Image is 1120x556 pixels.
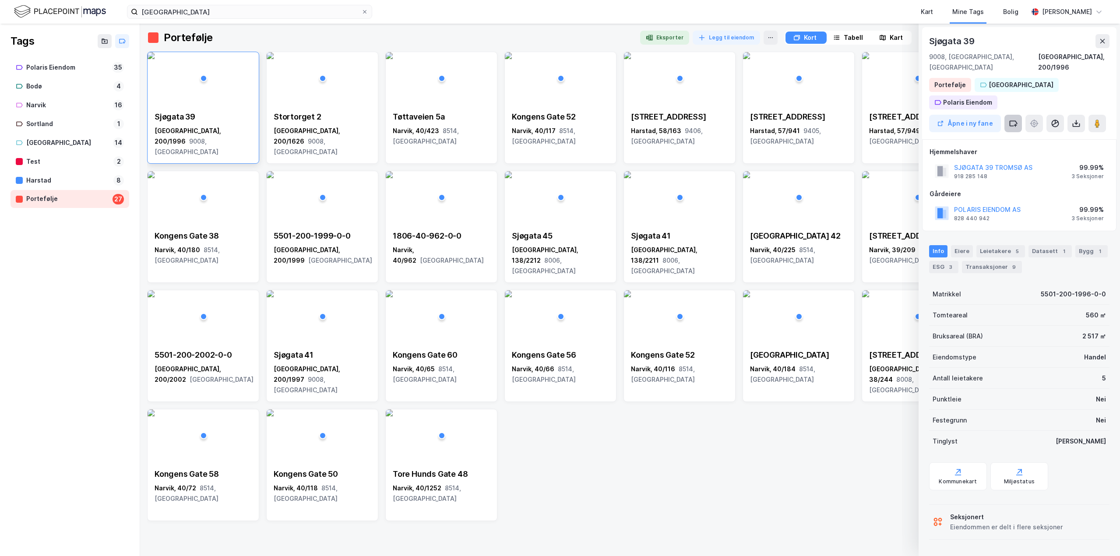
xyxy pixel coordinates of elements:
div: 1 [113,119,124,129]
div: 35 [112,62,124,73]
a: Harstad8 [11,172,129,190]
span: 9008, [GEOGRAPHIC_DATA] [274,137,338,155]
span: 8514, [GEOGRAPHIC_DATA] [155,246,220,264]
div: 8 [113,175,124,186]
div: Narvik, 40/117 [512,126,609,147]
span: 8514, [GEOGRAPHIC_DATA] [512,127,576,145]
div: Narvik, 40/184 [750,364,847,385]
span: 9406, [GEOGRAPHIC_DATA] [631,127,703,145]
div: Kart [890,32,903,43]
div: 5501-200-2002-0-0 [155,350,254,360]
div: Narvik, 40/962 [393,245,490,266]
div: [PERSON_NAME] [1042,7,1092,17]
div: 5 [1013,247,1021,256]
div: Transaksjoner [962,261,1022,273]
div: Bodø [26,81,110,92]
div: [STREET_ADDRESS] [869,350,966,360]
div: [GEOGRAPHIC_DATA] [989,80,1053,90]
div: Portefølje [934,80,966,90]
div: 1 [1095,247,1104,256]
div: Nei [1096,415,1106,426]
div: Portefølje [164,31,213,45]
div: 9 [1010,263,1018,271]
div: [GEOGRAPHIC_DATA] [750,350,847,360]
img: 256x120 [624,290,631,297]
img: 256x120 [624,52,631,59]
img: 256x120 [743,290,750,297]
img: 256x120 [862,290,869,297]
img: 256x120 [148,171,155,178]
div: Antall leietakere [933,373,983,384]
div: 2 517 ㎡ [1082,331,1106,341]
div: 3 Seksjoner [1071,173,1104,180]
div: Seksjonert [950,512,1063,522]
div: 3 [946,263,955,271]
div: 9008, [GEOGRAPHIC_DATA], [GEOGRAPHIC_DATA] [929,52,1038,73]
div: Info [929,245,947,257]
div: 918 285 148 [954,173,987,180]
span: 8514, [GEOGRAPHIC_DATA] [750,246,815,264]
div: [GEOGRAPHIC_DATA], 200/1626 [274,126,371,157]
div: Polaris Eiendom [943,97,992,108]
div: Nei [1096,394,1106,405]
div: Matrikkel [933,289,961,299]
div: 560 ㎡ [1086,310,1106,320]
div: 2 [113,156,124,167]
img: 256x120 [862,171,869,178]
div: [STREET_ADDRESS] [631,112,728,122]
img: 256x120 [267,171,274,178]
button: Åpne i ny fane [929,115,1001,132]
div: Datasett [1028,245,1072,257]
div: 5501-200-1996-0-0 [1041,289,1106,299]
div: [GEOGRAPHIC_DATA] [26,137,109,148]
div: Narvik, 40/65 [393,364,490,385]
div: Narvik, 40/225 [750,245,847,266]
div: Harstad, 58/163 [631,126,728,147]
span: 8514, [GEOGRAPHIC_DATA] [512,365,576,383]
div: Harstad [26,175,110,186]
div: [GEOGRAPHIC_DATA], 38/244 [869,364,966,395]
img: 256x120 [148,290,155,297]
div: 27 [113,194,124,204]
div: Kongens Gate 58 [155,469,252,479]
div: Stortorget 2 [274,112,371,122]
span: 8514, [GEOGRAPHIC_DATA] [750,365,815,383]
div: 16 [113,100,124,110]
iframe: Chat Widget [1076,514,1120,556]
span: 8006, [GEOGRAPHIC_DATA] [631,257,695,274]
div: Narvik, 40/118 [274,483,371,504]
div: Tomteareal [933,310,968,320]
div: Tags [11,34,34,48]
span: 9405, [GEOGRAPHIC_DATA] [869,127,941,145]
div: Sjøgata 39 [155,112,252,122]
a: Bodø4 [11,77,129,95]
img: 256x120 [386,290,393,297]
div: Test [26,156,110,167]
div: Narvik, 39/209 [869,245,966,266]
div: Harstad, 57/941 [750,126,847,147]
div: Bolig [1003,7,1018,17]
div: [GEOGRAPHIC_DATA], 200/2002 [155,364,254,385]
img: 256x120 [267,409,274,416]
span: [GEOGRAPHIC_DATA] [308,257,372,264]
button: Eksporter [640,31,689,45]
img: 256x120 [148,52,155,59]
img: 256x120 [386,171,393,178]
div: Leietakere [976,245,1025,257]
div: Narvik, 40/116 [631,364,728,385]
span: 8514, [GEOGRAPHIC_DATA] [393,365,457,383]
img: 256x120 [505,52,512,59]
div: [GEOGRAPHIC_DATA], 138/2212 [512,245,609,276]
div: Sjøgata 45 [512,231,609,241]
div: Narvik, 40/1252 [393,483,490,504]
span: 8514, [GEOGRAPHIC_DATA] [631,365,695,383]
img: 256x120 [862,52,869,59]
div: Eiere [951,245,973,257]
div: Mine Tags [952,7,984,17]
div: [GEOGRAPHIC_DATA] 42 [750,231,847,241]
div: 4 [113,81,124,91]
div: Punktleie [933,394,962,405]
span: 8008, [GEOGRAPHIC_DATA] [869,376,933,394]
div: Tore Hunds Gate 48 [393,469,490,479]
img: 256x120 [624,171,631,178]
